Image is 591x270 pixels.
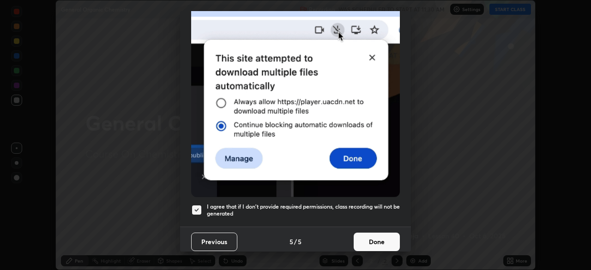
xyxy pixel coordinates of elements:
button: Done [354,233,400,251]
h4: 5 [298,237,302,246]
h5: I agree that if I don't provide required permissions, class recording will not be generated [207,203,400,217]
h4: / [294,237,297,246]
button: Previous [191,233,237,251]
h4: 5 [289,237,293,246]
